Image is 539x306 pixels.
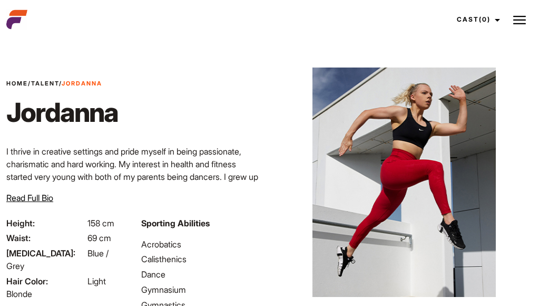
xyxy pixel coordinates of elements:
[141,218,210,228] strong: Sporting Abilities
[6,79,102,88] span: / /
[6,232,85,244] span: Waist:
[447,5,506,34] a: Cast(0)
[6,192,53,204] button: Read Full Bio
[6,97,118,128] h1: Jordanna
[6,145,263,208] p: I thrive in creative settings and pride myself in being passionate, charismatic and hard working....
[141,253,263,265] li: Calisthenics
[87,233,111,243] span: 69 cm
[6,193,53,203] span: Read Full Bio
[6,80,28,87] a: Home
[141,283,263,296] li: Gymnasium
[141,238,263,251] li: Acrobatics
[6,217,85,230] span: Height:
[295,68,513,297] img: 1 3
[6,9,27,30] img: cropped-aefm-brand-fav-22-square.png
[6,275,85,288] span: Hair Color:
[62,80,102,87] strong: Jordanna
[6,247,85,260] span: [MEDICAL_DATA]:
[513,14,526,26] img: Burger icon
[31,80,59,87] a: Talent
[87,218,114,228] span: 158 cm
[479,15,491,23] span: (0)
[6,276,106,299] span: Light Blonde
[141,268,263,281] li: Dance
